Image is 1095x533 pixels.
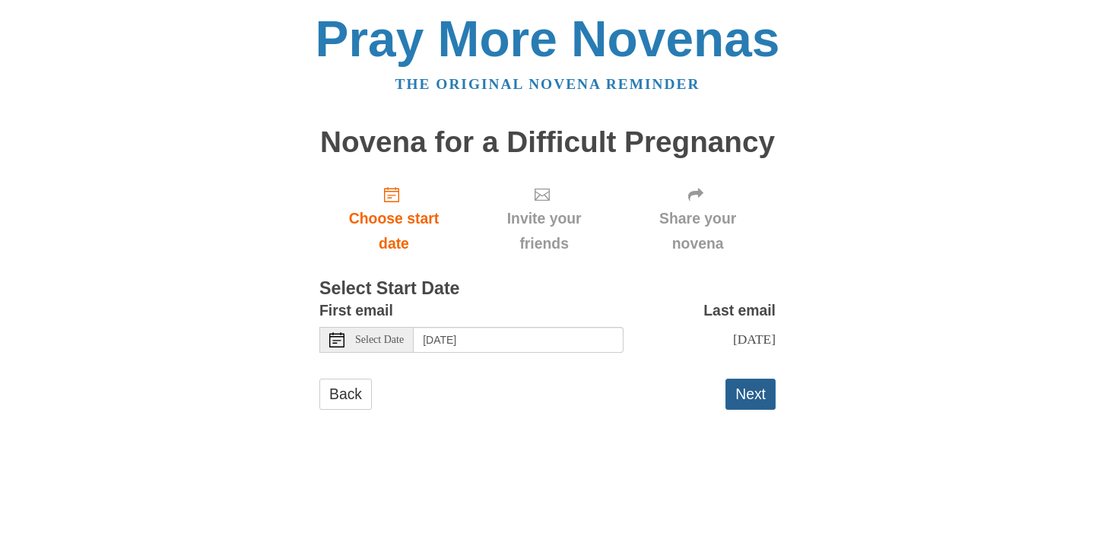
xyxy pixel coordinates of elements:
[725,379,776,410] button: Next
[319,173,468,264] a: Choose start date
[319,126,776,159] h1: Novena for a Difficult Pregnancy
[635,206,760,256] span: Share your novena
[468,173,620,264] div: Click "Next" to confirm your start date first.
[319,298,393,323] label: First email
[484,206,605,256] span: Invite your friends
[733,332,776,347] span: [DATE]
[335,206,453,256] span: Choose start date
[316,11,780,67] a: Pray More Novenas
[319,279,776,299] h3: Select Start Date
[355,335,404,345] span: Select Date
[620,173,776,264] div: Click "Next" to confirm your start date first.
[703,298,776,323] label: Last email
[395,76,700,92] a: The original novena reminder
[319,379,372,410] a: Back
